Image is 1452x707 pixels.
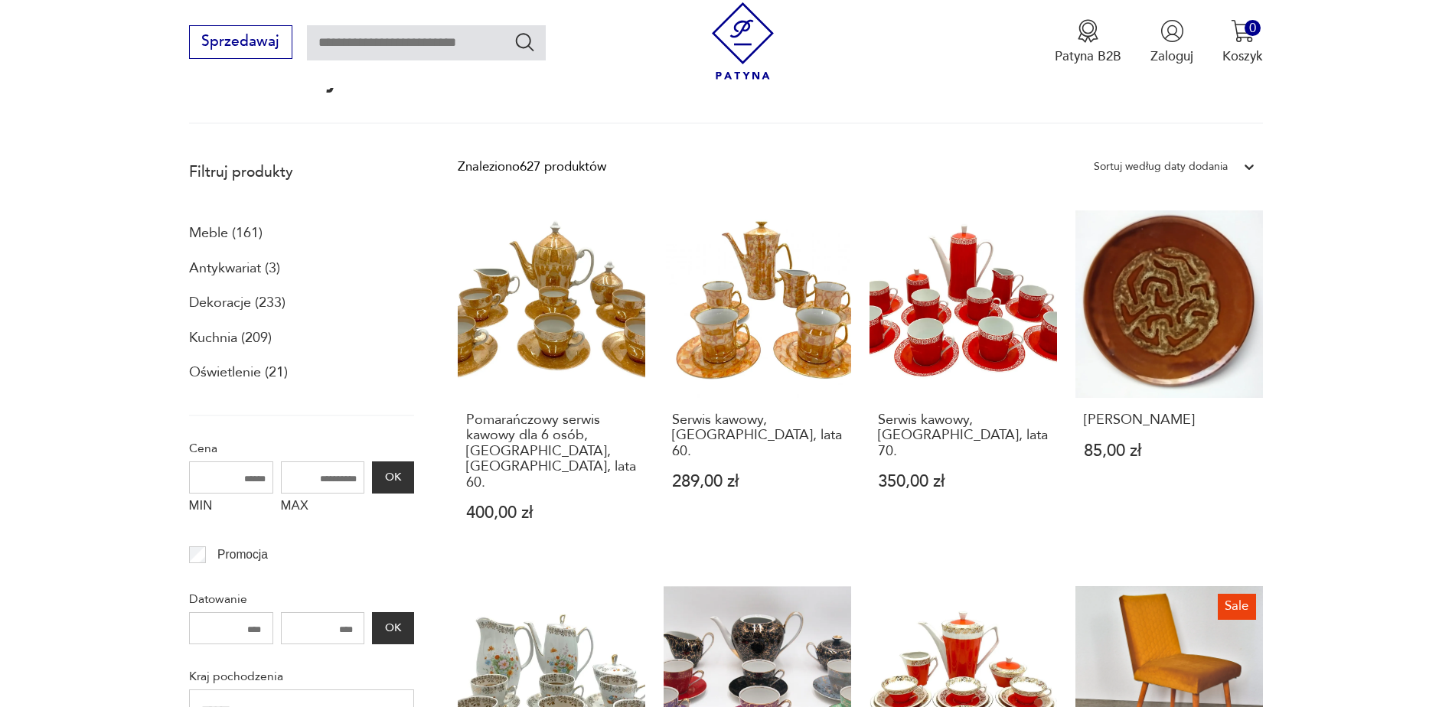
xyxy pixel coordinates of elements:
[189,25,292,59] button: Sprzedawaj
[189,37,292,49] a: Sprzedawaj
[1160,19,1184,43] img: Ikonka użytkownika
[1231,19,1255,43] img: Ikona koszyka
[878,474,1049,490] p: 350,00 zł
[189,494,273,523] label: MIN
[189,220,263,246] a: Meble (161)
[1150,19,1193,65] button: Zaloguj
[1076,19,1100,43] img: Ikona medalu
[466,412,637,490] h3: Pomarańczowy serwis kawowy dla 6 osób, [GEOGRAPHIC_DATA], [GEOGRAPHIC_DATA], lata 60.
[189,290,286,316] a: Dekoracje (233)
[672,474,843,490] p: 289,00 zł
[458,157,606,177] div: Znaleziono 627 produktów
[458,210,645,557] a: Pomarańczowy serwis kawowy dla 6 osób, Włocławek, Polska, lata 60.Pomarańczowy serwis kawowy dla ...
[281,494,365,523] label: MAX
[1222,19,1263,65] button: 0Koszyk
[466,505,637,521] p: 400,00 zł
[372,461,413,494] button: OK
[672,412,843,459] h3: Serwis kawowy, [GEOGRAPHIC_DATA], lata 60.
[1245,20,1261,36] div: 0
[189,589,414,609] p: Datowanie
[1222,47,1263,65] p: Koszyk
[189,438,414,458] p: Cena
[1084,412,1255,428] h3: [PERSON_NAME]
[1084,443,1255,459] p: 85,00 zł
[878,412,1049,459] h3: Serwis kawowy, [GEOGRAPHIC_DATA], lata 70.
[1094,157,1228,177] div: Sortuj według daty dodania
[870,210,1057,557] a: Serwis kawowy, Włocławek, lata 70.Serwis kawowy, [GEOGRAPHIC_DATA], lata 70.350,00 zł
[217,545,268,565] p: Promocja
[189,360,288,386] a: Oświetlenie (21)
[1055,19,1121,65] a: Ikona medaluPatyna B2B
[189,325,272,351] a: Kuchnia (209)
[1075,210,1263,557] a: Patera Pruszków[PERSON_NAME]85,00 zł
[189,666,414,686] p: Kraj pochodzenia
[189,67,357,93] h1: Polskie Klasyki
[514,31,536,53] button: Szukaj
[189,256,280,282] a: Antykwariat (3)
[372,612,413,644] button: OK
[1055,47,1121,65] p: Patyna B2B
[189,162,414,182] p: Filtruj produkty
[704,2,781,80] img: Patyna - sklep z meblami i dekoracjami vintage
[1150,47,1193,65] p: Zaloguj
[1055,19,1121,65] button: Patyna B2B
[664,210,851,557] a: Serwis kawowy, Włocławek, lata 60.Serwis kawowy, [GEOGRAPHIC_DATA], lata 60.289,00 zł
